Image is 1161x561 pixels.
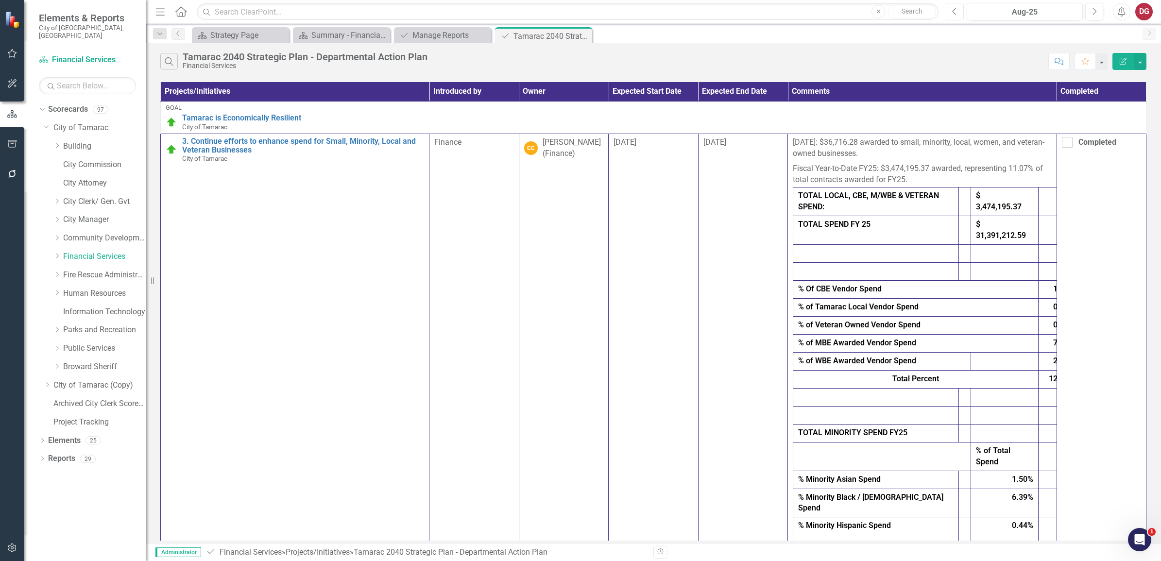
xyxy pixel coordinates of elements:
[793,137,1051,161] p: [DATE]: $36,716.28 awarded to small, minority, local, women, and veteran-owned businesses.
[5,11,22,28] img: ClearPoint Strategy
[48,435,81,446] a: Elements
[902,7,922,15] span: Search
[967,3,1083,20] button: Aug-25
[194,29,287,41] a: Strategy Page
[48,453,75,464] a: Reports
[53,380,146,391] a: City of Tamarac (Copy)
[798,320,921,329] strong: % of Veteran Owned Vendor Spend
[976,446,1010,466] strong: % of Total Spend
[63,196,146,207] a: City Clerk/ Gen. Gvt
[524,141,538,155] div: CC
[798,302,919,311] strong: % of Tamarac Local Vendor Spend
[63,306,146,318] a: Information Technology
[798,191,939,211] strong: TOTAL LOCAL, CBE, M/WBE & VETERAN SPEND:
[1128,528,1151,551] iframe: Intercom live chat
[1053,338,1075,347] strong: 7.86%
[63,270,146,281] a: Fire Rescue Administration
[53,122,146,134] a: City of Tamarac
[63,141,146,152] a: Building
[48,104,88,115] a: Scorecards
[182,123,227,131] span: City of Tamarac
[1012,521,1033,530] strong: 0.44%
[1053,320,1075,329] strong: 0.09%
[798,284,882,293] strong: % Of CBE Vendor Spend
[39,24,136,40] small: City of [GEOGRAPHIC_DATA], [GEOGRAPHIC_DATA]
[976,191,1022,211] strong: $ 3,474,195.37
[798,493,943,513] strong: % Minority Black / [DEMOGRAPHIC_DATA] Spend
[39,12,136,24] span: Elements & Reports
[63,233,146,244] a: Community Development
[183,62,427,69] div: Financial Services
[63,324,146,336] a: Parks and Recreation
[798,428,907,437] strong: TOTAL MINORITY SPEND FY25
[197,3,939,20] input: Search ClearPoint...
[63,343,146,354] a: Public Services
[166,144,177,155] img: In Progress
[1049,374,1075,383] strong: 12.89%
[161,101,1146,134] td: Double-Click to Edit Right Click for Context Menu
[53,417,146,428] a: Project Tracking
[206,547,646,558] div: » »
[1012,475,1033,484] strong: 1.50%
[286,547,350,557] a: Projects/Initiatives
[703,137,726,147] span: [DATE]
[182,137,424,154] a: 3. Continue efforts to enhance spend for Small, Minority, Local and Veteran Businesses
[63,361,146,373] a: Broward Sheriff
[182,114,1141,122] a: Tamarac is Economically Resilient
[614,137,636,147] span: [DATE]
[93,105,108,114] div: 97
[354,547,547,557] div: Tamarac 2040 Strategic Plan - Departmental Action Plan
[39,77,136,94] input: Search Below...
[85,436,101,444] div: 25
[970,6,1079,18] div: Aug-25
[210,29,287,41] div: Strategy Page
[1053,356,1075,365] strong: 2.96%
[1135,3,1153,20] button: DG
[63,214,146,225] a: City Manager
[182,154,227,162] span: City of Tamarac
[543,137,603,159] div: [PERSON_NAME] (Finance)
[311,29,388,41] div: Summary - Financial Services Administration (1501)
[434,137,461,147] span: Finance
[798,338,916,347] strong: % of MBE Awarded Vendor Spend
[39,54,136,66] a: Financial Services
[155,547,201,557] span: Administrator
[798,521,891,530] strong: % Minority Hispanic Spend
[166,117,177,128] img: In Progress
[1053,284,1075,293] strong: 1.13%
[166,104,1141,111] div: Goal
[80,455,96,463] div: 29
[63,178,146,189] a: City Attorney
[1053,302,1075,311] strong: 0.86%
[183,51,427,62] div: Tamarac 2040 Strategic Plan - Departmental Action Plan
[793,161,1051,187] p: Fiscal Year-to-Date FY25: $3,474,195.37 awarded, representing 11.07% of total contracts awarded f...
[892,374,939,383] strong: Total Percent
[412,29,489,41] div: Manage Reports
[798,220,871,229] strong: TOTAL SPEND FY 25
[220,547,282,557] a: Financial Services
[63,288,146,299] a: Human Resources
[63,159,146,170] a: City Commission
[798,356,916,365] strong: % of WBE Awarded Vendor Spend
[1148,528,1156,536] span: 1
[798,475,881,484] strong: % Minority Asian Spend
[513,30,590,42] div: Tamarac 2040 Strategic Plan - Departmental Action Plan
[1012,493,1033,502] strong: 6.39%
[396,29,489,41] a: Manage Reports
[295,29,388,41] a: Summary - Financial Services Administration (1501)
[976,220,1026,240] strong: $ 31,391,212.59
[888,5,936,18] button: Search
[63,251,146,262] a: Financial Services
[53,398,146,409] a: Archived City Clerk Scorecard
